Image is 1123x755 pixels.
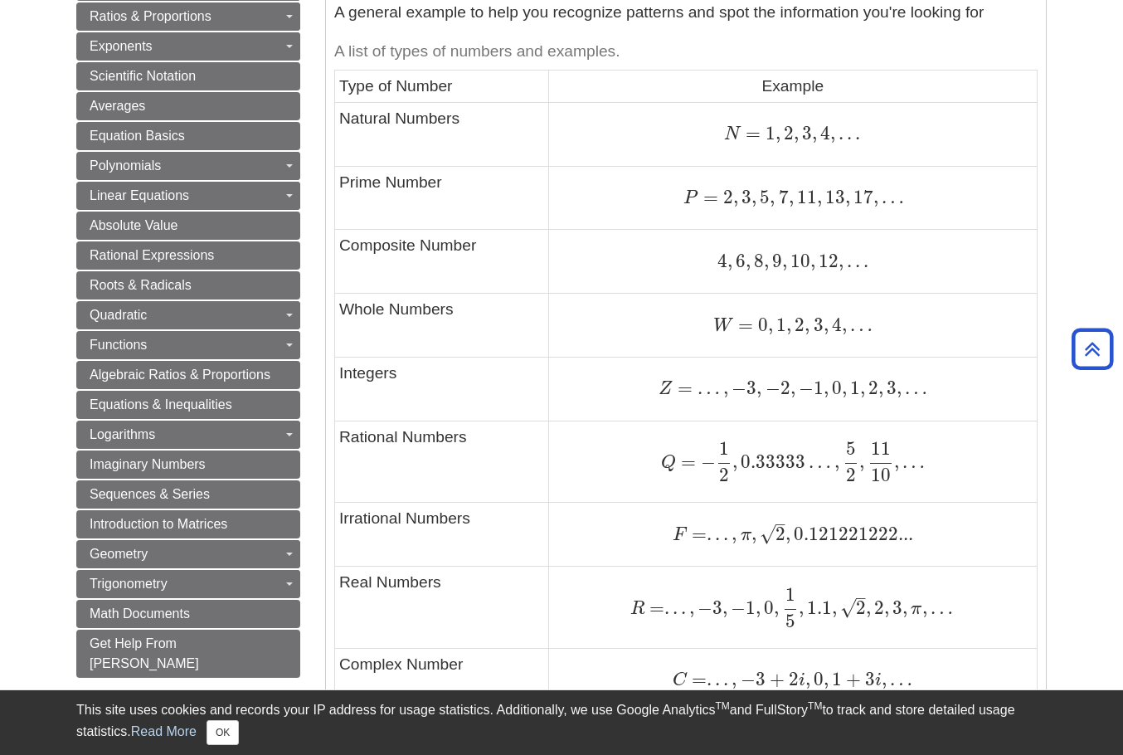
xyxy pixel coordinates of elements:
a: Math Documents [76,600,300,628]
a: Introduction to Matrices [76,510,300,538]
span: , [882,668,887,690]
a: Ratios & Proportions [76,2,300,31]
td: Composite Number [335,230,549,294]
span: , [897,377,902,399]
span: Linear Equations [90,188,189,202]
td: Real Numbers [335,567,549,648]
td: Whole Numbers [335,294,549,358]
span: − [737,668,755,690]
span: Q [661,454,676,472]
span: , [775,122,780,144]
span: , [774,597,779,619]
span: = [733,314,753,336]
span: , [832,597,837,619]
caption: A list of types of numbers and examples. [334,33,1038,71]
span: 1 [773,314,786,336]
a: Averages [76,92,300,120]
span: , [817,186,822,208]
span: 13 [822,186,845,208]
span: 2 [791,314,805,336]
span: – [775,513,785,535]
span: 3 [883,377,897,399]
span: 2 [856,597,866,619]
span: 2 [775,523,785,545]
span: . [852,250,860,272]
a: Back to Top [1066,338,1119,360]
span: , [810,250,815,272]
span: 10 [787,250,810,272]
span: 2 [865,377,878,399]
span: N [724,125,741,144]
span: 5 [756,186,770,208]
span: 1 [746,597,756,619]
span: 1 [829,668,842,690]
span: 4 [829,314,842,336]
span: , [894,451,899,473]
span: 3 [712,597,722,619]
span: , [756,597,761,619]
span: = [698,186,718,208]
span: , [805,314,809,336]
span: . [843,250,852,272]
span: Algebraic Ratios & Proportions [90,368,270,382]
button: Close [207,720,239,745]
span: Equation Basics [90,129,185,143]
td: Rational Numbers [335,421,549,502]
span: 1 [719,437,729,460]
span: 1 [785,583,795,606]
span: 3 [861,668,875,690]
span: , [789,186,794,208]
span: 3 [799,122,812,144]
span: , [727,250,732,272]
a: Equations & Inequalities [76,391,300,419]
span: 9 [769,250,782,272]
span: 3 [889,597,902,619]
span: … [887,668,912,690]
a: Sequences & Series [76,480,300,509]
span: , [722,597,727,619]
span: = [644,597,664,619]
span: … [927,597,953,619]
span: , [728,523,737,545]
span: Math Documents [90,606,190,621]
span: , [878,377,883,399]
span: , [782,250,787,272]
span: 1.1 [804,597,832,619]
span: π [907,600,921,618]
span: – [856,587,866,609]
span: . [664,597,669,619]
span: , [824,668,829,690]
p: A general example to help you recognize patterns and spot the information you're looking for [334,1,1038,25]
span: , [746,250,751,272]
span: , [751,523,756,545]
span: = [673,377,693,399]
span: 0.33333 [737,451,805,473]
span: 2 [871,597,884,619]
span: , [902,597,907,619]
span: , [770,186,775,208]
span: , [756,377,761,399]
a: Equation Basics [76,122,300,150]
span: . [720,523,728,545]
span: , [805,668,810,690]
span: 1 [847,377,860,399]
td: Natural Numbers [335,102,549,166]
span: … [878,186,904,208]
span: 12 [815,250,839,272]
a: Polynomials [76,152,300,180]
a: Roots & Radicals [76,271,300,300]
span: 5 [785,610,795,632]
span: Averages [90,99,145,113]
a: Scientific Notation [76,62,300,90]
span: 11 [794,186,817,208]
span: Z [659,380,673,398]
span: , [860,377,865,399]
span: 3 [809,314,823,336]
span: . [852,122,860,144]
span: , [859,451,864,473]
span: P [683,189,698,207]
span: … [693,377,720,399]
span: Get Help From [PERSON_NAME] [90,636,199,670]
span: Geometry [90,547,148,561]
span: Functions [90,338,147,352]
